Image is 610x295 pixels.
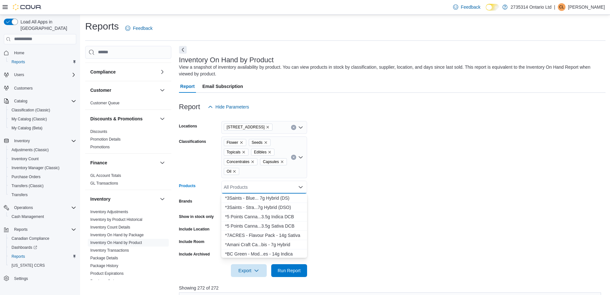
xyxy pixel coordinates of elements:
[224,168,240,175] span: Oil
[14,227,28,232] span: Reports
[90,279,119,283] a: Purchase Orders
[216,104,249,110] span: Hide Parameters
[1,136,79,145] button: Inventory
[6,57,79,66] button: Reports
[221,194,307,203] button: *3Saints - Blueberry Muffinz - 7g Hybrid (DS)
[221,240,307,249] button: *Amani Craft Cannabis - Amani Craft Cannabis - 7g Hybrid
[9,182,46,190] a: Transfers (Classic)
[6,106,79,115] button: Classification (Classic)
[12,226,30,233] button: Reports
[90,137,121,142] span: Promotion Details
[263,159,279,165] span: Capsules
[12,71,76,79] span: Users
[90,116,157,122] button: Discounts & Promotions
[12,226,76,233] span: Reports
[12,84,76,92] span: Customers
[90,271,124,276] a: Product Expirations
[202,80,243,93] span: Email Subscription
[9,244,40,251] a: Dashboards
[221,212,307,221] button: *5 Points Cannabis - Cherry Blossom CBD - 3.5g Indica DCB
[6,212,79,221] button: Cash Management
[6,154,79,163] button: Inventory Count
[90,137,121,142] a: Promotion Details
[12,236,49,241] span: Canadian Compliance
[90,256,118,260] a: Package Details
[1,97,79,106] button: Catalog
[14,72,24,77] span: Users
[9,213,46,221] a: Cash Management
[1,70,79,79] button: Users
[179,199,192,204] label: Brands
[12,204,76,212] span: Operations
[179,252,210,257] label: Include Archived
[9,155,76,163] span: Inventory Count
[12,263,45,268] span: [US_STATE] CCRS
[90,129,107,134] span: Discounts
[14,276,28,281] span: Settings
[90,116,142,122] h3: Discounts & Promotions
[90,196,157,202] button: Inventory
[9,106,76,114] span: Classification (Classic)
[18,19,76,31] span: Load All Apps in [GEOGRAPHIC_DATA]
[90,225,130,230] span: Inventory Count Details
[291,125,296,130] button: Clear input
[90,87,157,93] button: Customer
[9,235,52,242] a: Canadian Compliance
[224,124,273,131] span: 791 Front Rd Unit B2
[9,235,76,242] span: Canadian Compliance
[14,50,24,56] span: Home
[1,83,79,92] button: Customers
[159,68,166,76] button: Compliance
[90,69,157,75] button: Compliance
[90,240,142,245] span: Inventory On Hand by Product
[9,58,28,66] a: Reports
[85,99,171,109] div: Customer
[6,163,79,172] button: Inventory Manager (Classic)
[6,115,79,124] button: My Catalog (Classic)
[554,3,555,11] p: |
[90,209,128,214] span: Inventory Adjustments
[179,139,206,144] label: Classifications
[461,4,480,10] span: Feedback
[12,147,49,152] span: Adjustments (Classic)
[9,173,76,181] span: Purchase Orders
[90,217,142,222] span: Inventory by Product Historical
[9,244,76,251] span: Dashboards
[12,137,76,145] span: Inventory
[6,172,79,181] button: Purchase Orders
[251,160,255,164] button: Remove Concentrates from selection in this group
[221,231,307,240] button: *7ACRES - Flavour Pack - 14g Sativa
[9,115,50,123] a: My Catalog (Classic)
[12,156,39,161] span: Inventory Count
[451,1,483,13] a: Feedback
[221,203,307,212] button: *3Saints - Strawberry Cheezequake - 7g Hybrid (DSO)
[90,233,144,237] a: Inventory On Hand by Package
[180,80,195,93] span: Report
[90,264,118,268] a: Package History
[12,71,27,79] button: Users
[14,99,27,104] span: Catalog
[14,205,33,210] span: Operations
[224,139,246,146] span: Flower
[12,254,25,259] span: Reports
[6,261,79,270] button: [US_STATE] CCRS
[225,232,303,239] div: * 7 A C R E S - F l a v o u r P a c k - 1 4 g S a t i v a
[205,100,252,113] button: Hide Parameters
[12,165,60,170] span: Inventory Manager (Classic)
[12,49,27,57] a: Home
[9,191,76,199] span: Transfers
[12,126,43,131] span: My Catalog (Beta)
[159,115,166,123] button: Discounts & Promotions
[179,214,214,219] label: Show in stock only
[90,160,157,166] button: Finance
[133,25,152,31] span: Feedback
[90,181,118,186] a: GL Transactions
[12,108,50,113] span: Classification (Classic)
[225,213,303,220] div: * 5 P o i n t s C a n n a . . . 3 . 5 g I n d i c a D C B
[90,248,129,253] a: Inventory Transactions
[240,141,243,144] button: Remove Flower from selection in this group
[90,87,111,93] h3: Customer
